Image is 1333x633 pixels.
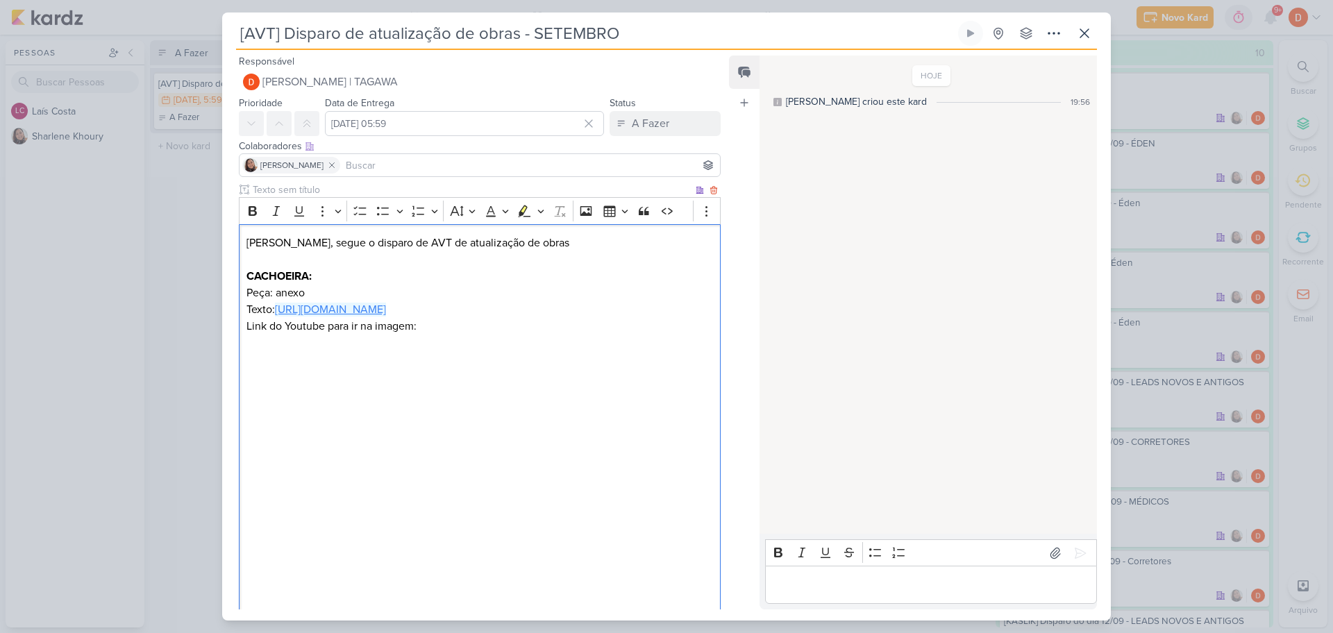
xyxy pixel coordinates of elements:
span: [PERSON_NAME] | TAGAWA [262,74,398,90]
div: Editor toolbar [765,539,1097,566]
div: A Fazer [632,115,669,132]
input: Select a date [325,111,604,136]
input: Kard Sem Título [236,21,955,46]
div: Colaboradores [239,139,721,153]
p: Link do Youtube para ir na imagem: [246,318,713,335]
div: Editor editing area: main [765,566,1097,604]
div: [PERSON_NAME] criou este kard [786,94,927,109]
a: [URL][DOMAIN_NAME] [275,303,386,316]
div: Editor toolbar [239,197,721,224]
button: [PERSON_NAME] | TAGAWA [239,69,721,94]
div: 19:56 [1071,96,1090,108]
input: Texto sem título [250,183,693,197]
label: Prioridade [239,97,283,109]
p: [PERSON_NAME], segue o disparo de AVT de atualização de obras [246,235,713,268]
button: A Fazer [610,111,721,136]
img: Diego Lima | TAGAWA [243,74,260,90]
strong: CACHOEIRA: [246,269,312,283]
label: Status [610,97,636,109]
div: Ligar relógio [965,28,976,39]
p: Peça: anexo Texto: [246,285,713,318]
span: [PERSON_NAME] [260,159,324,171]
label: Responsável [239,56,294,67]
label: Data de Entrega [325,97,394,109]
input: Buscar [343,157,717,174]
img: Sharlene Khoury [244,158,258,172]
